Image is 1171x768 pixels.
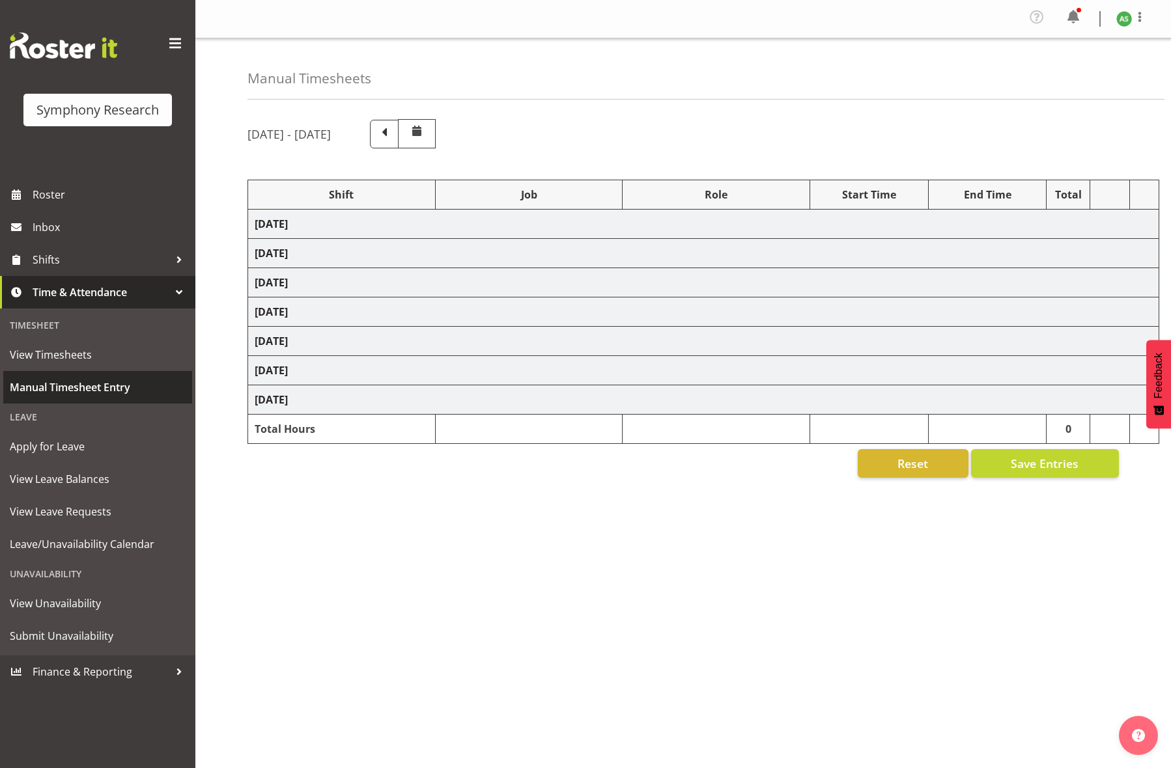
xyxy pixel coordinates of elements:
span: Finance & Reporting [33,662,169,681]
td: [DATE] [248,356,1159,385]
td: Total Hours [248,415,436,444]
a: View Unavailability [3,587,192,620]
button: Reset [858,449,968,478]
span: Inbox [33,217,189,237]
a: Submit Unavailability [3,620,192,652]
a: View Timesheets [3,338,192,371]
span: Save Entries [1011,455,1079,472]
span: View Leave Balances [10,469,186,489]
img: ange-steiger11422.jpg [1116,11,1132,27]
td: [DATE] [248,210,1159,239]
span: Manual Timesheet Entry [10,377,186,397]
div: Total [1053,187,1083,202]
td: 0 [1047,415,1090,444]
div: Leave [3,404,192,430]
div: End Time [935,187,1040,202]
span: View Leave Requests [10,502,186,521]
a: Manual Timesheet Entry [3,371,192,404]
td: [DATE] [248,268,1159,297]
span: View Unavailability [10,594,186,613]
td: [DATE] [248,385,1159,415]
span: Feedback [1153,353,1164,398]
div: Unavailability [3,560,192,587]
button: Feedback - Show survey [1146,340,1171,428]
span: View Timesheets [10,345,186,364]
h5: [DATE] - [DATE] [247,127,331,141]
span: Time & Attendance [33,282,169,302]
h4: Manual Timesheets [247,71,371,86]
span: Submit Unavailability [10,626,186,646]
td: [DATE] [248,327,1159,356]
div: Symphony Research [36,100,159,120]
img: Rosterit website logo [10,33,117,59]
img: help-xxl-2.png [1132,729,1145,742]
a: Leave/Unavailability Calendar [3,528,192,560]
span: Shifts [33,250,169,269]
td: [DATE] [248,297,1159,327]
span: Roster [33,185,189,204]
span: Apply for Leave [10,437,186,456]
span: Leave/Unavailability Calendar [10,534,186,554]
td: [DATE] [248,239,1159,268]
div: Start Time [817,187,922,202]
div: Timesheet [3,312,192,338]
div: Job [442,187,616,202]
div: Shift [255,187,429,202]
span: Reset [897,455,928,472]
button: Save Entries [971,449,1119,478]
a: View Leave Balances [3,463,192,495]
div: Role [629,187,803,202]
a: View Leave Requests [3,495,192,528]
a: Apply for Leave [3,430,192,463]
